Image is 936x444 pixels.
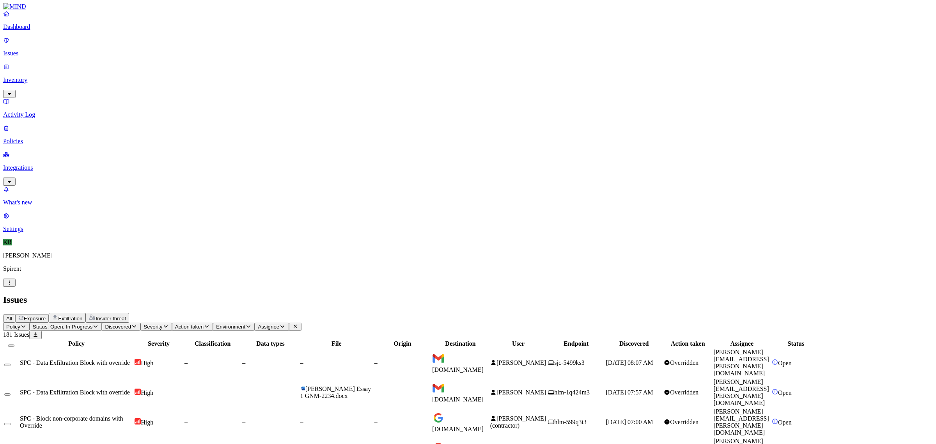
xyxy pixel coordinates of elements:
[4,364,11,366] button: Select row
[3,138,933,145] p: Policies
[184,359,188,366] span: –
[300,419,303,425] span: –
[242,359,245,366] span: –
[33,324,92,330] span: Status: Open, In Progress
[548,340,604,347] div: Endpoint
[3,252,933,259] p: [PERSON_NAME]
[105,324,131,330] span: Discovered
[714,349,769,377] span: [PERSON_NAME][EMAIL_ADDRESS][PERSON_NAME][DOMAIN_NAME]
[3,37,933,57] a: Issues
[490,340,546,347] div: User
[135,359,141,365] img: severity-high
[670,359,698,366] span: Overridden
[20,415,123,429] span: SPC - Block non-corporate domains with Override
[141,360,153,366] span: High
[496,359,546,366] span: [PERSON_NAME]
[184,389,188,396] span: –
[3,3,26,10] img: MIND
[432,412,445,424] img: docs.google.com favicon
[714,378,769,406] span: [PERSON_NAME][EMAIL_ADDRESS][PERSON_NAME][DOMAIN_NAME]
[606,419,653,425] span: [DATE] 07:00 AM
[3,76,933,83] p: Inventory
[374,340,431,347] div: Origin
[664,340,712,347] div: Action taken
[772,340,820,347] div: Status
[3,295,933,305] h2: Issues
[20,389,130,396] span: SPC - Data Exfiltration Block with override
[3,239,12,245] span: KR
[20,340,133,347] div: Policy
[242,419,245,425] span: –
[135,340,183,347] div: Severity
[606,389,653,396] span: [DATE] 07:57 AM
[3,10,933,30] a: Dashboard
[141,419,153,426] span: High
[3,50,933,57] p: Issues
[554,359,584,366] span: sjc-5499ks3
[606,359,653,366] span: [DATE] 08:07 AM
[778,389,792,396] span: Open
[3,331,29,338] span: 181 Issues
[20,359,130,366] span: SPC - Data Exfiltration Block with override
[432,396,484,403] span: [DOMAIN_NAME]
[4,393,11,396] button: Select row
[670,389,698,396] span: Overridden
[3,63,933,97] a: Inventory
[778,360,792,366] span: Open
[184,340,241,347] div: Classification
[6,316,12,321] span: All
[3,98,933,118] a: Activity Log
[8,345,14,347] button: Select all
[300,340,373,347] div: File
[96,316,126,321] span: Insider threat
[554,389,590,396] span: hlm-1q424m3
[778,419,792,426] span: Open
[772,389,778,395] img: status-open
[490,415,546,429] span: [PERSON_NAME] (contractor)
[175,324,204,330] span: Action taken
[3,164,933,171] p: Integrations
[3,199,933,206] p: What's new
[141,389,153,396] span: High
[216,324,245,330] span: Environment
[58,316,82,321] span: Exfiltration
[772,359,778,365] img: status-open
[242,340,298,347] div: Data types
[772,418,778,424] img: status-open
[3,186,933,206] a: What's new
[606,340,662,347] div: Discovered
[184,419,188,425] span: –
[3,111,933,118] p: Activity Log
[554,419,587,425] span: hlm-599q3t3
[3,226,933,233] p: Settings
[258,324,279,330] span: Assignee
[496,389,546,396] span: [PERSON_NAME]
[374,419,378,425] span: –
[432,352,445,365] img: mail.google.com favicon
[432,366,484,373] span: [DOMAIN_NAME]
[714,408,769,436] span: [PERSON_NAME][EMAIL_ADDRESS][PERSON_NAME][DOMAIN_NAME]
[3,23,933,30] p: Dashboard
[24,316,46,321] span: Exposure
[432,426,484,432] span: [DOMAIN_NAME]
[432,340,488,347] div: Destination
[4,423,11,425] button: Select row
[135,418,141,424] img: severity-high
[242,389,245,396] span: –
[3,124,933,145] a: Policies
[300,359,303,366] span: –
[135,389,141,395] img: severity-high
[144,324,162,330] span: Severity
[3,265,933,272] p: Spirent
[300,386,305,391] img: microsoft-word
[374,359,378,366] span: –
[6,324,20,330] span: Policy
[3,3,933,10] a: MIND
[3,151,933,185] a: Integrations
[300,385,371,399] span: [PERSON_NAME] Essay 1 GNM-2234.docx
[670,419,698,425] span: Overridden
[3,212,933,233] a: Settings
[432,382,445,394] img: mail.google.com favicon
[374,389,378,396] span: –
[714,340,771,347] div: Assignee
